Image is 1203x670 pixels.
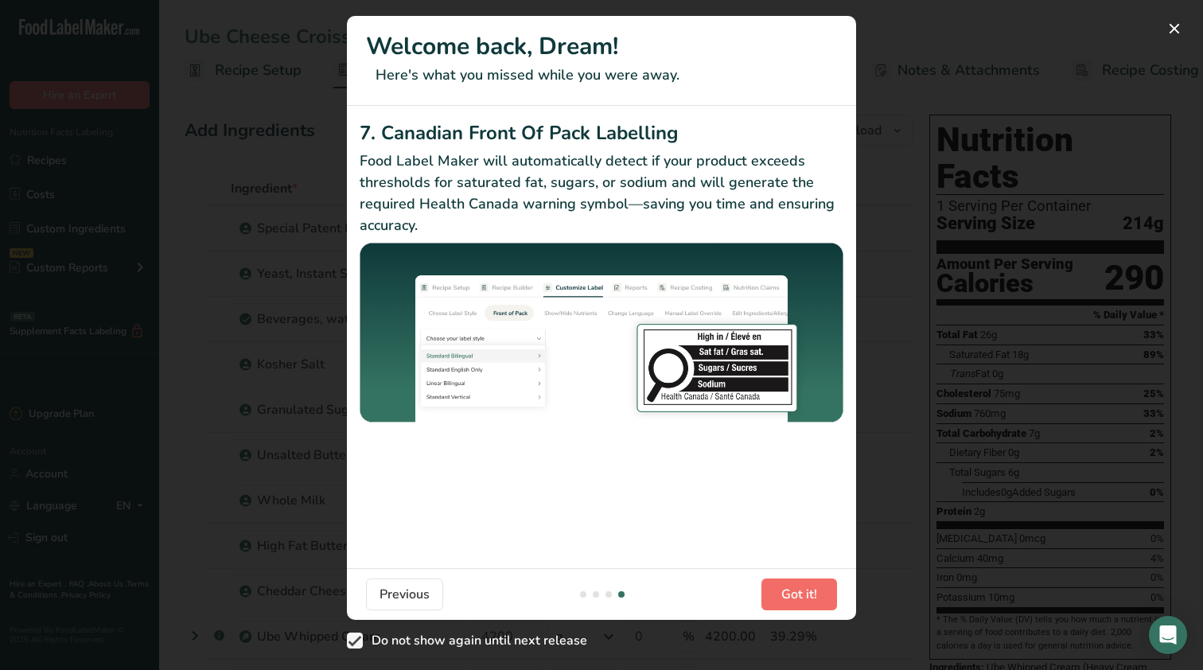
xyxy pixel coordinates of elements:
span: Do not show again until next release [363,633,587,649]
h1: Welcome back, Dream! [366,29,837,64]
div: Open Intercom Messenger [1149,616,1187,654]
p: Here's what you missed while you were away. [366,64,837,86]
button: Previous [366,578,443,610]
img: Canadian Front Of Pack Labelling [360,243,843,425]
button: Got it! [761,578,837,610]
h2: 7. Canadian Front Of Pack Labelling [360,119,843,147]
span: Previous [380,585,430,604]
span: Got it! [781,585,817,604]
p: Food Label Maker will automatically detect if your product exceeds thresholds for saturated fat, ... [360,150,843,236]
